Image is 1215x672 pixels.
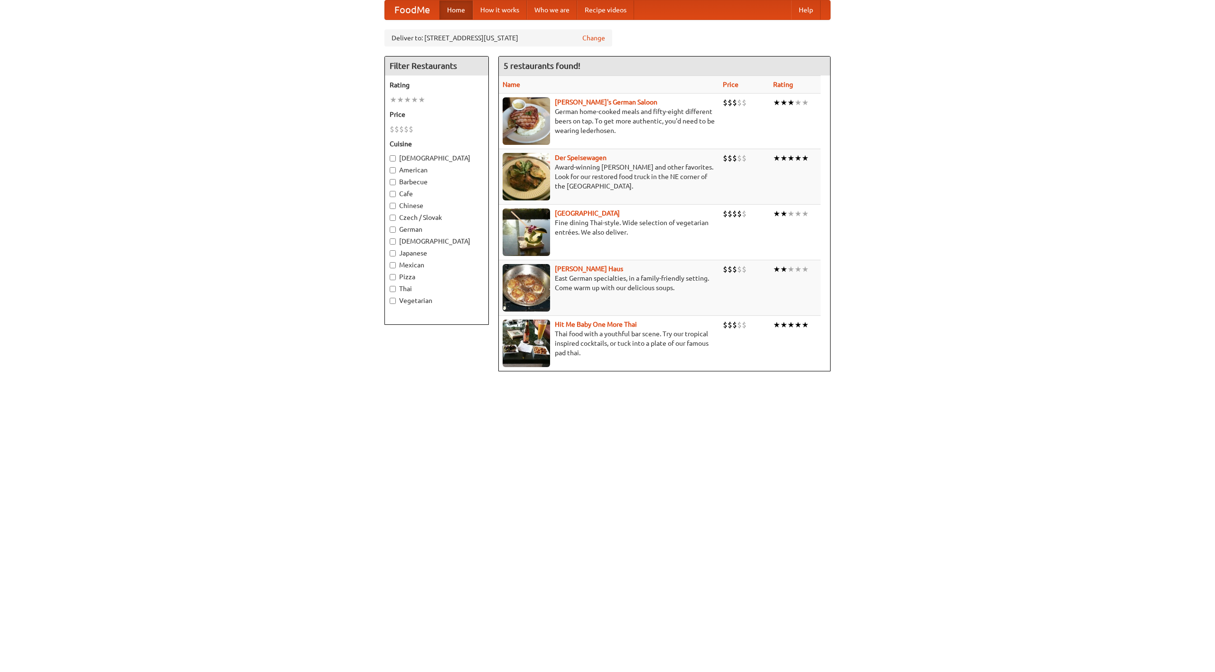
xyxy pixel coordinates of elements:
li: ★ [773,320,780,330]
li: $ [737,153,742,163]
a: Der Speisewagen [555,154,607,161]
input: Thai [390,286,396,292]
li: $ [399,124,404,134]
li: $ [737,264,742,274]
li: $ [404,124,409,134]
input: [DEMOGRAPHIC_DATA] [390,155,396,161]
h4: Filter Restaurants [385,57,488,76]
li: ★ [794,153,802,163]
li: ★ [773,208,780,219]
li: ★ [794,320,802,330]
a: How it works [473,0,527,19]
input: Czech / Slovak [390,215,396,221]
li: ★ [390,95,397,105]
a: Rating [773,81,793,88]
ng-pluralize: 5 restaurants found! [504,61,580,70]
label: Chinese [390,201,484,210]
a: [PERSON_NAME]'s German Saloon [555,98,657,106]
label: Cafe [390,189,484,199]
input: Barbecue [390,179,396,185]
h5: Rating [390,80,484,90]
input: Vegetarian [390,298,396,304]
li: $ [728,208,732,219]
li: $ [732,320,737,330]
li: $ [728,153,732,163]
label: Vegetarian [390,296,484,305]
img: kohlhaus.jpg [503,264,550,312]
p: Award-winning [PERSON_NAME] and other favorites. Look for our restored food truck in the NE corne... [503,162,715,191]
label: [DEMOGRAPHIC_DATA] [390,153,484,163]
li: ★ [780,153,787,163]
label: German [390,225,484,234]
li: ★ [773,264,780,274]
h5: Price [390,110,484,119]
label: [DEMOGRAPHIC_DATA] [390,237,484,246]
li: $ [390,124,394,134]
li: ★ [802,208,809,219]
label: Mexican [390,260,484,270]
li: ★ [411,95,418,105]
li: $ [742,320,747,330]
li: $ [732,208,737,219]
li: ★ [773,97,780,108]
li: $ [742,208,747,219]
div: Deliver to: [STREET_ADDRESS][US_STATE] [384,29,612,47]
li: $ [394,124,399,134]
img: speisewagen.jpg [503,153,550,200]
a: Change [582,33,605,43]
li: $ [723,97,728,108]
li: ★ [780,320,787,330]
li: ★ [794,97,802,108]
input: Chinese [390,203,396,209]
li: $ [742,264,747,274]
input: German [390,227,396,233]
li: $ [742,97,747,108]
img: satay.jpg [503,208,550,256]
input: American [390,167,396,173]
li: $ [737,97,742,108]
a: [GEOGRAPHIC_DATA] [555,209,620,217]
li: ★ [787,97,794,108]
label: Barbecue [390,177,484,187]
li: $ [728,320,732,330]
label: Pizza [390,272,484,282]
li: ★ [802,320,809,330]
li: $ [732,97,737,108]
li: ★ [787,320,794,330]
input: Japanese [390,250,396,256]
a: Home [439,0,473,19]
li: ★ [397,95,404,105]
label: Japanese [390,248,484,258]
p: East German specialties, in a family-friendly setting. Come warm up with our delicious soups. [503,274,715,293]
b: [PERSON_NAME] Haus [555,265,623,273]
li: ★ [780,208,787,219]
li: $ [723,264,728,274]
li: ★ [418,95,425,105]
input: Cafe [390,191,396,197]
li: ★ [802,264,809,274]
h5: Cuisine [390,139,484,149]
a: Who we are [527,0,577,19]
li: ★ [773,153,780,163]
li: ★ [794,264,802,274]
li: ★ [802,153,809,163]
li: ★ [787,208,794,219]
a: Name [503,81,520,88]
a: Price [723,81,738,88]
li: $ [723,153,728,163]
li: ★ [802,97,809,108]
li: ★ [787,153,794,163]
li: ★ [787,264,794,274]
input: Pizza [390,274,396,280]
label: Czech / Slovak [390,213,484,222]
a: Hit Me Baby One More Thai [555,321,637,328]
li: ★ [780,97,787,108]
li: $ [728,264,732,274]
li: $ [723,320,728,330]
input: [DEMOGRAPHIC_DATA] [390,238,396,245]
img: esthers.jpg [503,97,550,145]
label: American [390,165,484,175]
